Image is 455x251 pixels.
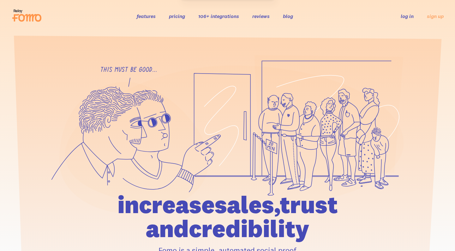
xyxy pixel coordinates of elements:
a: features [137,13,156,19]
a: blog [283,13,293,19]
a: 106+ integrations [198,13,239,19]
h1: increase sales, trust and credibility [81,193,374,241]
a: pricing [169,13,185,19]
a: sign up [427,13,444,20]
a: log in [401,13,414,19]
a: reviews [252,13,270,19]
